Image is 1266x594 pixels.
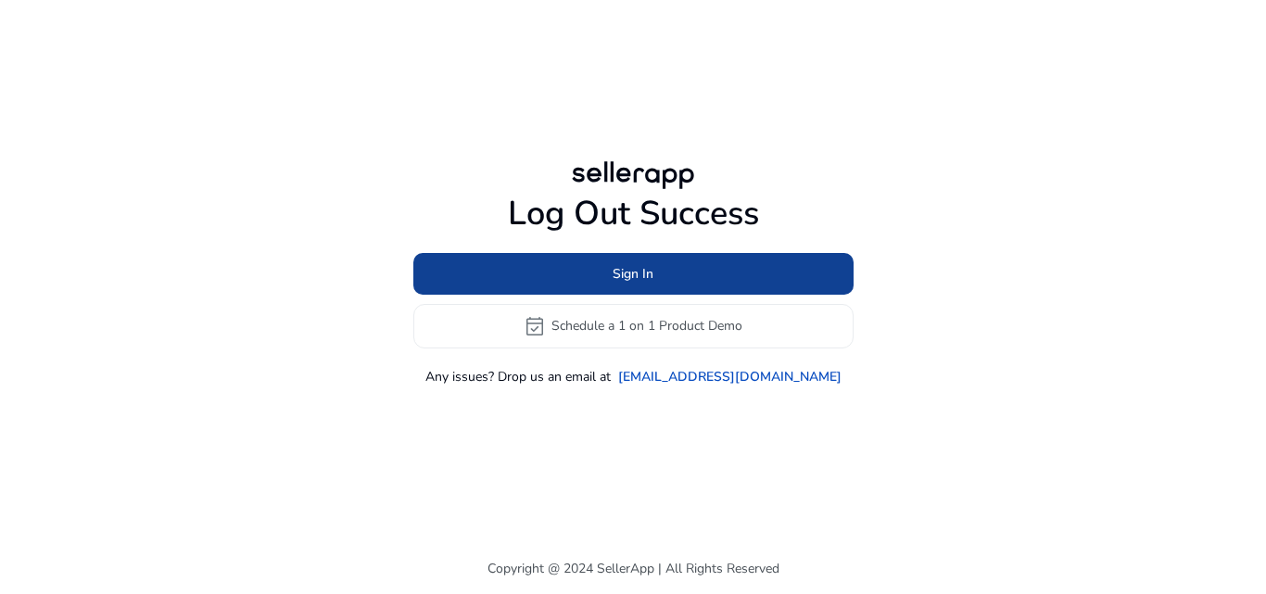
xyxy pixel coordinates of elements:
p: Any issues? Drop us an email at [425,367,611,386]
button: Sign In [413,253,854,295]
span: Sign In [613,264,653,284]
h1: Log Out Success [413,194,854,234]
a: [EMAIL_ADDRESS][DOMAIN_NAME] [618,367,842,386]
button: event_availableSchedule a 1 on 1 Product Demo [413,304,854,348]
span: event_available [524,315,546,337]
